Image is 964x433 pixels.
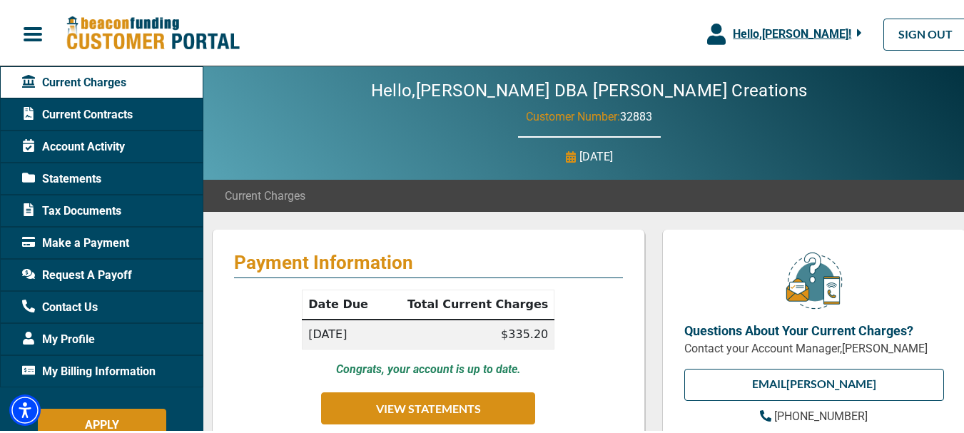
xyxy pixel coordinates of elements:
span: [PHONE_NUMBER] [774,407,868,421]
td: $335.20 [382,317,554,347]
a: EMAIL[PERSON_NAME] [684,367,944,399]
img: Beacon Funding Customer Portal Logo [66,14,240,50]
h2: Hello, [PERSON_NAME] DBA [PERSON_NAME] Creations [328,78,851,99]
img: customer-service.png [782,249,846,308]
p: Payment Information [234,249,623,272]
a: [PHONE_NUMBER] [760,406,868,423]
span: Current Charges [22,72,126,89]
p: [DATE] [579,146,613,163]
span: Current Contracts [22,104,133,121]
td: [DATE] [303,317,383,347]
span: Tax Documents [22,200,121,218]
span: Make a Payment [22,233,129,250]
span: Account Activity [22,136,125,153]
span: Current Charges [225,185,305,203]
p: Questions About Your Current Charges? [684,319,944,338]
span: Request A Payoff [22,265,132,282]
span: Contact Us [22,297,98,314]
th: Date Due [303,288,383,318]
span: My Billing Information [22,361,156,378]
span: Hello, [PERSON_NAME] ! [733,25,851,39]
span: Customer Number: [526,108,620,121]
th: Total Current Charges [382,288,554,318]
div: Accessibility Menu [9,392,41,424]
span: My Profile [22,329,95,346]
p: Contact your Account Manager, [PERSON_NAME] [684,338,944,355]
p: Congrats, your account is up to date. [336,359,521,376]
span: Statements [22,168,101,185]
span: 32883 [620,108,652,121]
button: VIEW STATEMENTS [321,390,535,422]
